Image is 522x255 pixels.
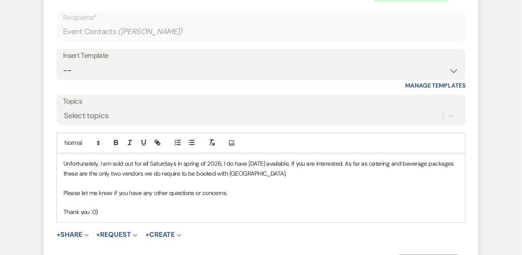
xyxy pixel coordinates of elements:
p: Recipients* [63,12,459,23]
div: Insert Template [63,50,459,62]
div: Event Contacts [63,23,459,40]
button: Share [57,231,89,238]
p: Unfortunately, I am sold out for all Saturdays in spring of 2026, I do have [DATE] available, if ... [63,159,459,178]
div: Select topics [64,110,109,122]
button: Create [145,231,181,238]
button: Request [97,231,138,238]
span: + [57,231,60,238]
span: ( [PERSON_NAME] ) [118,26,182,38]
a: Manage Templates [405,82,465,89]
span: + [145,231,149,238]
p: Thank you :0) [63,207,459,217]
label: Topics [63,95,459,108]
span: + [97,231,101,238]
p: Please let me know if you have any other questions or concerns. [63,188,459,198]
